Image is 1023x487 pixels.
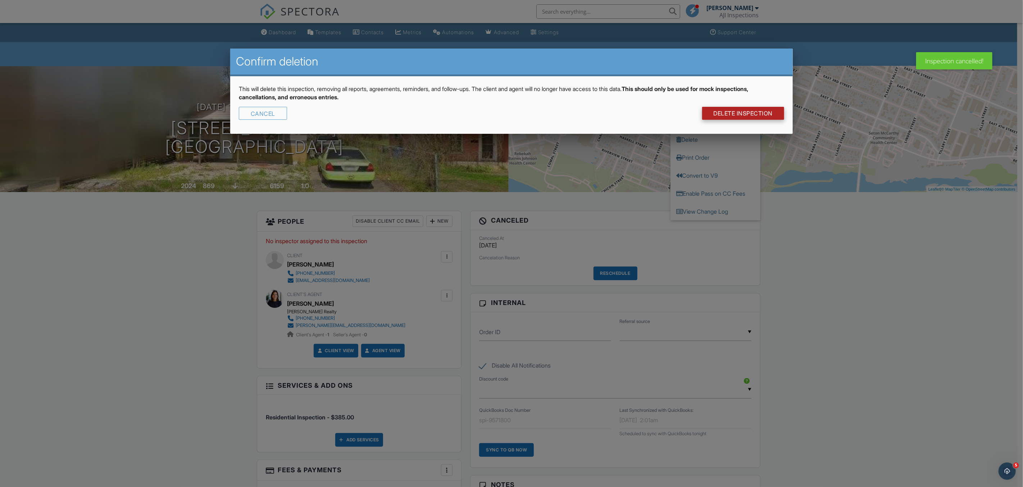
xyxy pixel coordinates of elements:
a: DELETE Inspection [702,107,785,120]
iframe: Intercom live chat [999,463,1016,480]
span: 5 [1013,463,1019,468]
div: Cancel [239,107,287,120]
p: This will delete this inspection, removing all reports, agreements, reminders, and follow-ups. Th... [239,85,784,101]
div: Inspection cancelled! [916,52,992,69]
strong: This should only be used for mock inspections, cancellations, and erroneous entries. [239,85,748,100]
h2: Confirm deletion [236,54,787,69]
